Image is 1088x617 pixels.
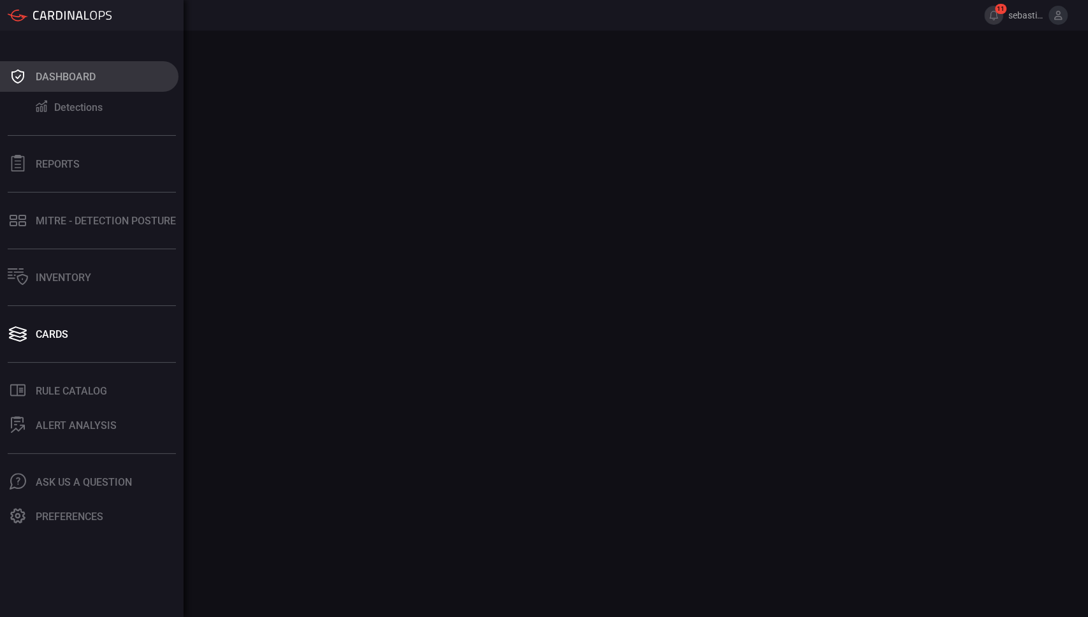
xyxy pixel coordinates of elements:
div: Cards [36,328,68,340]
button: 11 [984,6,1003,25]
div: Reports [36,158,80,170]
div: Preferences [36,511,103,523]
div: Error loading cards [36,31,1088,43]
div: Rule Catalog [36,385,107,397]
span: sebastien.bossous [1008,10,1043,20]
div: Inventory [36,272,91,284]
div: Detections [54,101,103,113]
div: Dashboard [36,71,96,83]
div: Ask Us A Question [36,476,132,488]
div: ALERT ANALYSIS [36,419,117,432]
span: 11 [995,4,1006,14]
div: MITRE - Detection Posture [36,215,176,227]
